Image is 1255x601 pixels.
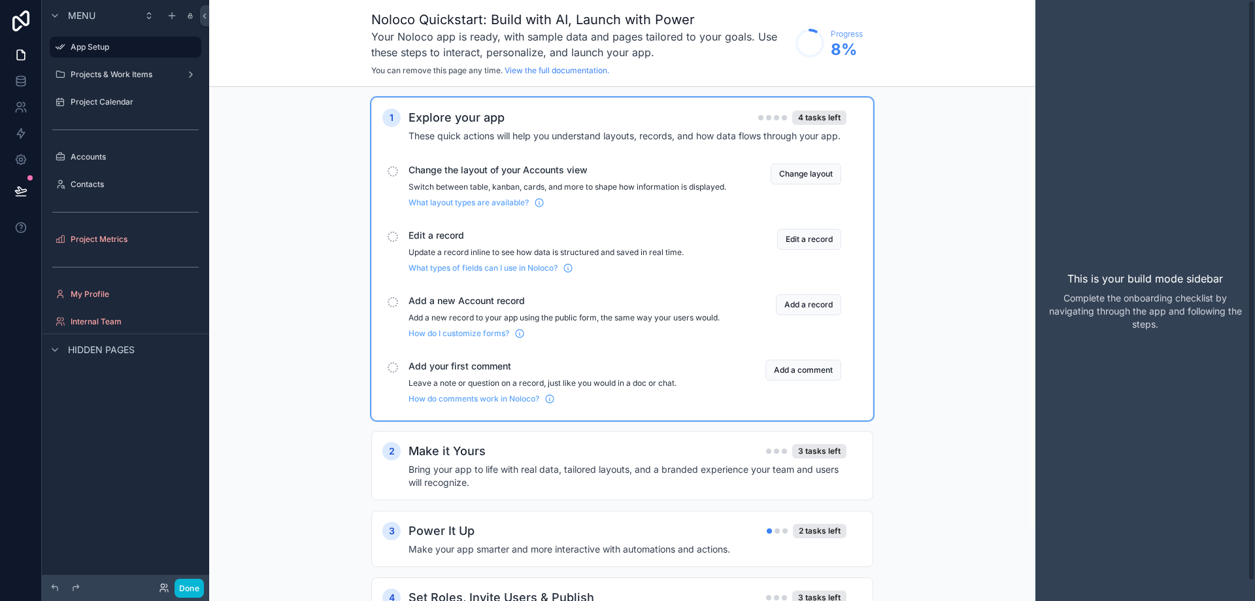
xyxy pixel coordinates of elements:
label: App Setup [71,42,193,52]
a: Contacts [50,174,201,195]
label: Contacts [71,179,199,190]
label: Internal Team [71,317,199,327]
label: Projects & Work Items [71,69,180,80]
label: Accounts [71,152,199,162]
a: Projects & Work Items [50,64,201,85]
a: Project Metrics [50,229,201,250]
h1: Noloco Quickstart: Build with AI, Launch with Power [371,10,789,29]
span: Menu [68,9,95,22]
p: Complete the onboarding checklist by navigating through the app and following the steps. [1046,292,1245,331]
p: This is your build mode sidebar [1067,271,1223,286]
a: App Setup [50,37,201,58]
button: Done [175,579,204,598]
span: 8 % [831,39,863,60]
span: Hidden pages [68,343,135,356]
a: My Profile [50,284,201,305]
label: My Profile [71,289,199,300]
a: Accounts [50,146,201,167]
span: You can remove this page any time. [371,65,503,75]
a: Internal Team [50,311,201,332]
a: Project Calendar [50,92,201,112]
h3: Your Noloco app is ready, with sample data and pages tailored to your goals. Use these steps to i... [371,29,789,60]
a: View the full documentation. [505,65,609,75]
label: Project Metrics [71,234,199,245]
span: Progress [831,29,863,39]
label: Project Calendar [71,97,199,107]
